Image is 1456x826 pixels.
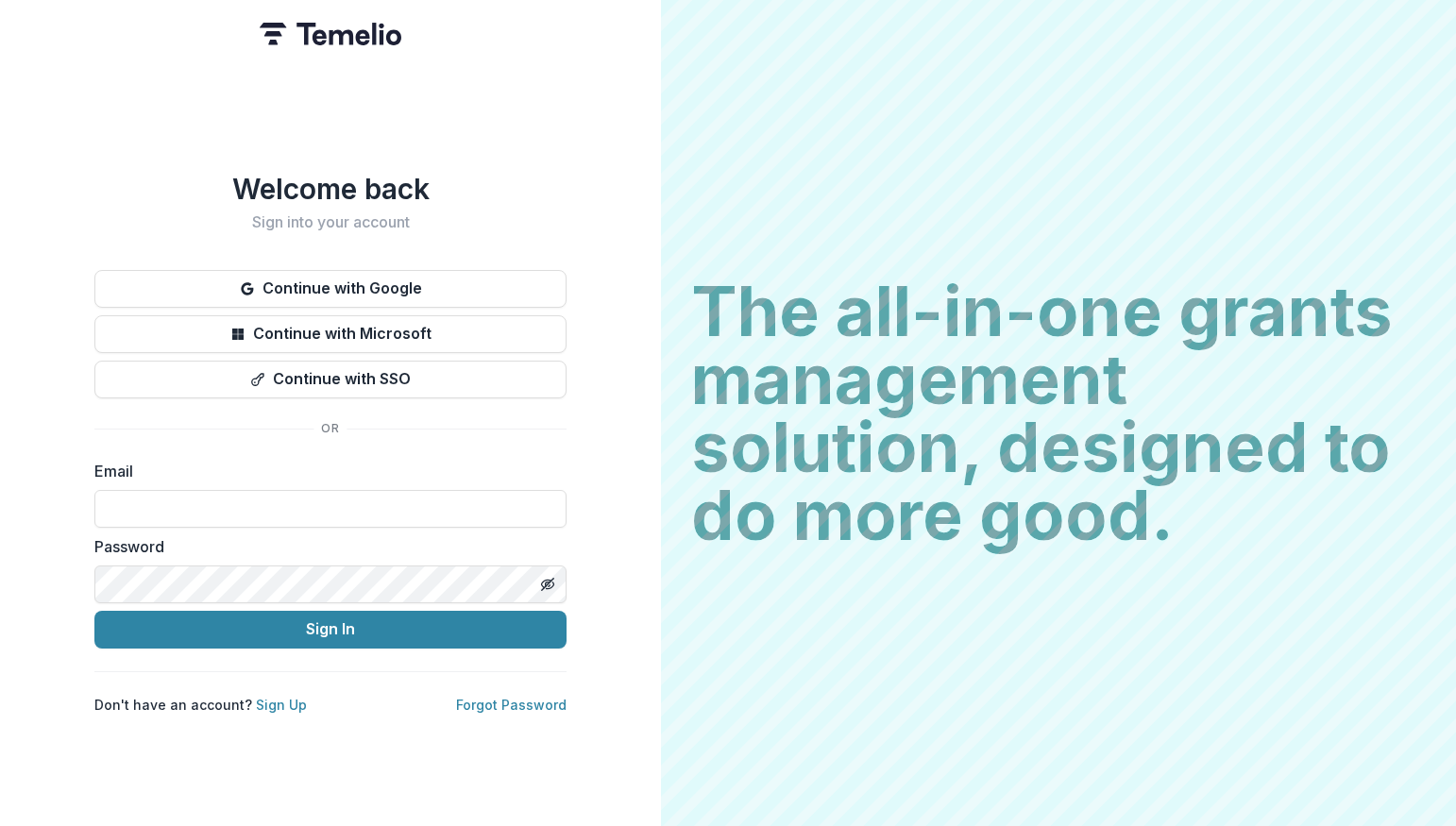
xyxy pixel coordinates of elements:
[533,569,563,599] button: Toggle password visibility
[94,695,307,715] p: Don't have an account?
[94,270,567,308] button: Continue with Google
[456,697,567,713] a: Forgot Password
[94,213,567,231] h2: Sign into your account
[94,611,567,649] button: Sign In
[94,172,567,206] h1: Welcome back
[94,535,555,558] label: Password
[256,697,307,713] a: Sign Up
[94,315,567,353] button: Continue with Microsoft
[94,460,555,482] label: Email
[94,361,567,398] button: Continue with SSO
[260,23,401,45] img: Temelio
